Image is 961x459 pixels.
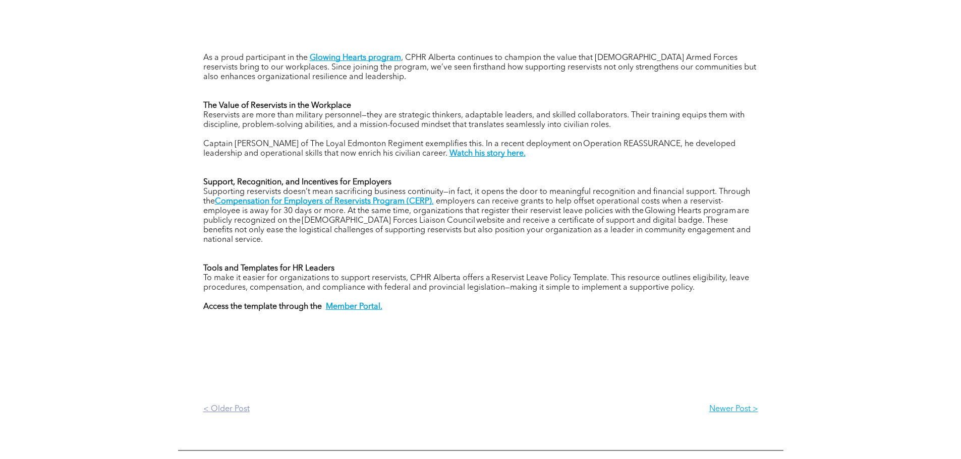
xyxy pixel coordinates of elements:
span: Captain [PERSON_NAME] of The Loyal Edmonton Regiment exemplifies this. In a recent deployment on ... [203,140,736,158]
span: As a proud participant in the [203,54,308,62]
a: < Older Post [203,397,481,422]
span: Reservists are more than military personnel—they are strategic thinkers, adaptable leaders, and s... [203,111,745,129]
strong: Compensation for Employers of Reservists Program (CERP) [215,198,432,206]
p: Newer Post > [481,405,758,414]
span: employers can receive grants to help offset operational costs when a reservist-employee is away f... [203,198,751,244]
a: Newer Post > [481,397,758,422]
span: Supporting reservists doesn’t mean sacrificing business continuity—in fact, it opens the door to ... [203,188,750,206]
a: Member Portal. [326,303,382,311]
strong: Tools and Templates for HR Leaders [203,265,334,273]
a: Watch his story here. [449,150,526,158]
p: < Older Post [203,405,481,414]
strong: Support, Recognition, and Incentives for Employers [203,178,391,186]
strong: The Value of Reservists in the Workplace [203,102,351,110]
strong: Access the template through the [203,303,322,311]
span: To make it easier for organizations to support reservists, CPHR Alberta offers a Reservist Leave ... [203,274,749,292]
a: Glowing Hearts program [310,54,401,62]
a: Compensation for Employers of Reservists Program (CERP), [215,198,434,206]
span: , CPHR Alberta continues to champion the value that [DEMOGRAPHIC_DATA] Armed Forces reservists br... [203,54,756,81]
